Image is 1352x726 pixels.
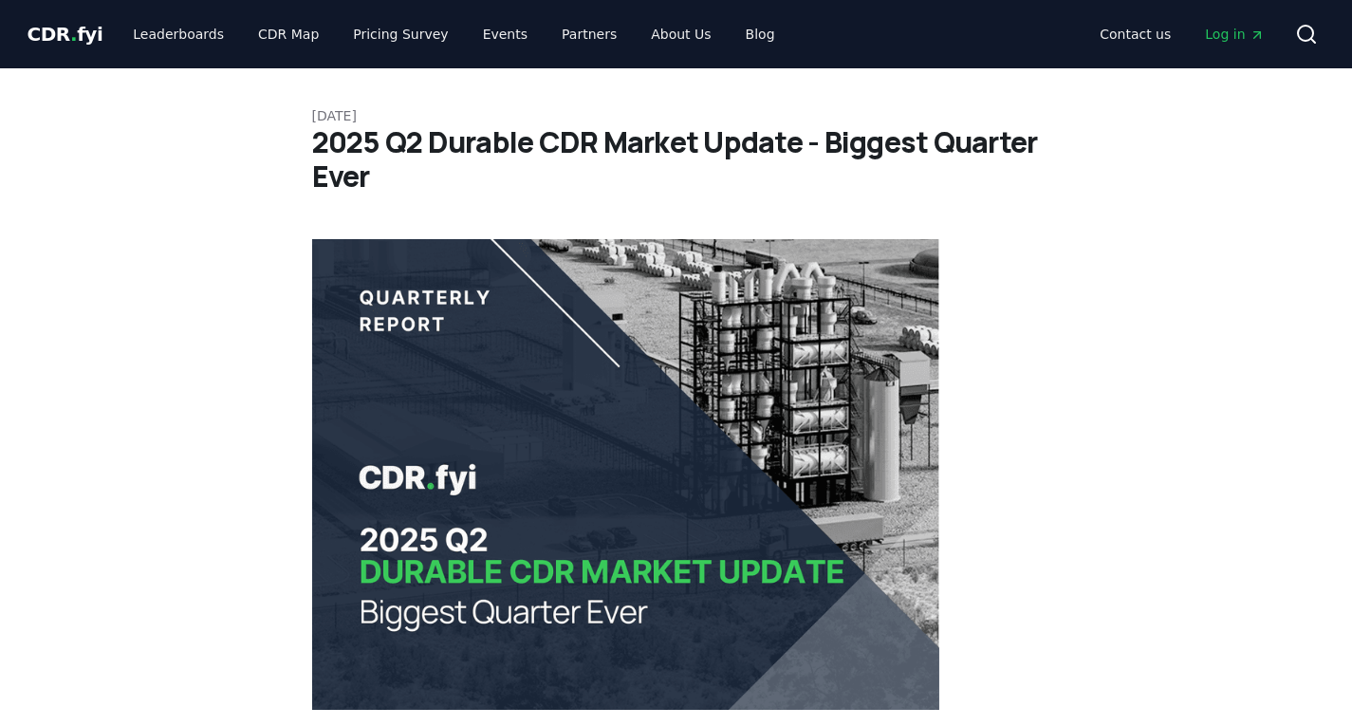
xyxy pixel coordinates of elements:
[546,17,632,51] a: Partners
[28,23,103,46] span: CDR fyi
[1190,17,1279,51] a: Log in
[338,17,463,51] a: Pricing Survey
[118,17,239,51] a: Leaderboards
[731,17,790,51] a: Blog
[28,21,103,47] a: CDR.fyi
[118,17,789,51] nav: Main
[1084,17,1186,51] a: Contact us
[1205,25,1264,44] span: Log in
[312,239,940,710] img: blog post image
[636,17,726,51] a: About Us
[243,17,334,51] a: CDR Map
[70,23,77,46] span: .
[312,125,1041,194] h1: 2025 Q2 Durable CDR Market Update - Biggest Quarter Ever
[1084,17,1279,51] nav: Main
[312,106,1041,125] p: [DATE]
[468,17,543,51] a: Events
